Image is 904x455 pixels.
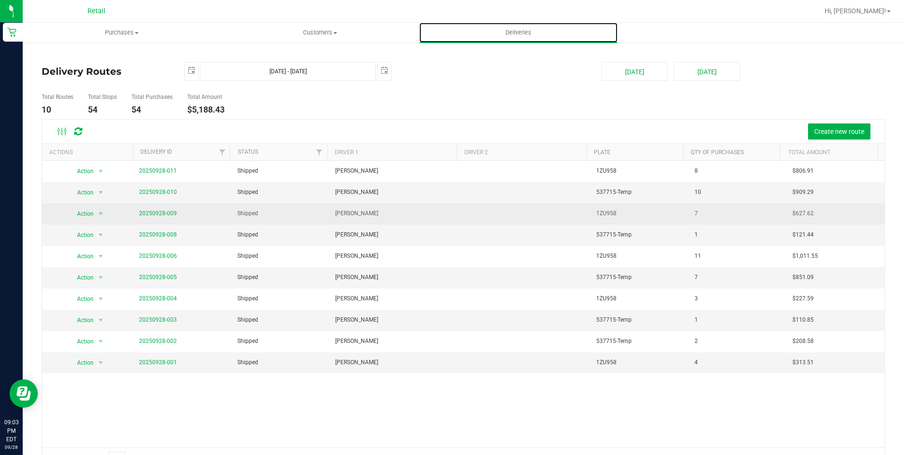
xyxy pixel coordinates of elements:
[49,149,129,156] div: Actions
[139,316,177,323] a: 20250928-003
[792,188,814,197] span: $909.29
[596,273,632,282] span: 537715-Temp
[674,62,740,81] button: [DATE]
[335,188,378,197] span: [PERSON_NAME]
[594,149,610,156] a: Plate
[335,294,378,303] span: [PERSON_NAME]
[221,23,419,43] a: Customers
[691,149,744,156] a: Qty of Purchases
[88,94,117,100] h5: Total Stops
[335,358,378,367] span: [PERSON_NAME]
[312,144,327,160] a: Filter
[237,273,258,282] span: Shipped
[87,7,105,15] span: Retail
[596,358,617,367] span: 1ZU958
[95,271,107,284] span: select
[69,207,95,220] span: Action
[95,292,107,306] span: select
[596,188,632,197] span: 537715-Temp
[792,166,814,175] span: $806.91
[237,294,258,303] span: Shipped
[95,314,107,327] span: select
[69,271,95,284] span: Action
[335,337,378,346] span: [PERSON_NAME]
[69,314,95,327] span: Action
[185,62,198,79] span: select
[596,230,632,239] span: 537715-Temp
[139,189,177,195] a: 20250928-010
[335,252,378,261] span: [PERSON_NAME]
[4,418,18,444] p: 09:03 PM EDT
[335,230,378,239] span: [PERSON_NAME]
[237,252,258,261] span: Shipped
[695,209,698,218] span: 7
[7,27,17,37] inline-svg: Retail
[95,335,107,348] span: select
[95,207,107,220] span: select
[139,231,177,238] a: 20250928-008
[335,273,378,282] span: [PERSON_NAME]
[4,444,18,451] p: 09/28
[42,62,170,81] h4: Delivery Routes
[792,358,814,367] span: $313.51
[419,23,617,43] a: Deliveries
[9,379,38,408] iframe: Resource center
[139,274,177,280] a: 20250928-005
[69,228,95,242] span: Action
[23,28,220,37] span: Purchases
[23,23,221,43] a: Purchases
[792,252,818,261] span: $1,011.55
[378,62,391,79] span: select
[42,94,73,100] h5: Total Routes
[695,358,698,367] span: 4
[88,105,117,114] h4: 54
[69,186,95,199] span: Action
[237,358,258,367] span: Shipped
[814,128,864,135] span: Create new route
[695,273,698,282] span: 7
[237,166,258,175] span: Shipped
[187,105,225,114] h4: $5,188.43
[237,315,258,324] span: Shipped
[238,149,258,155] a: Status
[237,209,258,218] span: Shipped
[825,7,886,15] span: Hi, [PERSON_NAME]!
[95,186,107,199] span: select
[139,359,177,366] a: 20250928-001
[95,356,107,369] span: select
[237,337,258,346] span: Shipped
[187,94,225,100] h5: Total Amount
[139,167,177,174] a: 20250928-011
[237,188,258,197] span: Shipped
[335,166,378,175] span: [PERSON_NAME]
[596,166,617,175] span: 1ZU958
[695,315,698,324] span: 1
[69,292,95,306] span: Action
[42,105,73,114] h4: 10
[596,315,632,324] span: 537715-Temp
[792,209,814,218] span: $627.62
[792,294,814,303] span: $227.59
[131,105,173,114] h4: 54
[596,252,617,261] span: 1ZU958
[139,210,177,217] a: 20250928-009
[139,338,177,344] a: 20250928-002
[214,144,230,160] a: Filter
[780,144,878,160] th: Total Amount
[237,230,258,239] span: Shipped
[792,273,814,282] span: $851.09
[69,335,95,348] span: Action
[792,315,814,324] span: $110.85
[596,294,617,303] span: 1ZU958
[695,166,698,175] span: 8
[808,123,870,140] button: Create new route
[695,230,698,239] span: 1
[695,252,701,261] span: 11
[601,62,668,81] button: [DATE]
[69,165,95,178] span: Action
[95,228,107,242] span: select
[131,94,173,100] h5: Total Purchases
[139,253,177,259] a: 20250928-006
[457,144,586,160] th: Driver 2
[327,144,457,160] th: Driver 1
